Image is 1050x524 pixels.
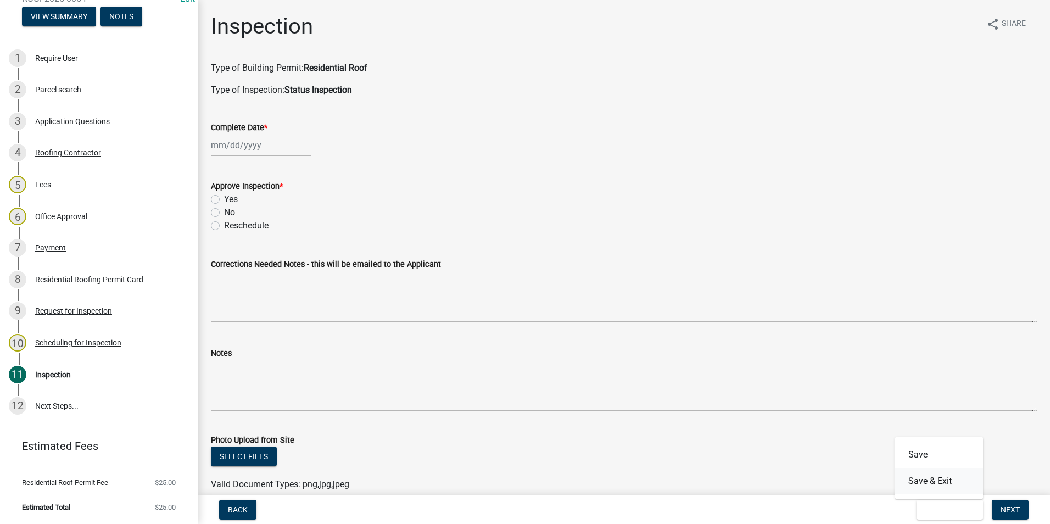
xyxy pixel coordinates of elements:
[224,219,269,232] label: Reschedule
[895,442,983,468] button: Save
[9,49,26,67] div: 1
[895,437,983,499] div: Save & Exit
[1002,18,1026,31] span: Share
[35,54,78,62] div: Require User
[22,13,96,21] wm-modal-confirm: Summary
[9,113,26,130] div: 3
[211,134,311,157] input: mm/dd/yyyy
[917,500,983,520] button: Save & Exit
[224,206,235,219] label: No
[211,437,294,444] label: Photo Upload from Site
[211,447,277,466] button: Select files
[35,86,81,93] div: Parcel search
[304,63,367,73] strong: Residential Roof
[284,85,352,95] strong: Status Inspection
[986,18,999,31] i: share
[35,213,87,220] div: Office Approval
[211,183,283,191] label: Approve Inspection
[35,339,121,347] div: Scheduling for Inspection
[211,124,267,132] label: Complete Date
[9,302,26,320] div: 9
[211,83,1037,97] p: Type of Inspection:
[219,500,256,520] button: Back
[35,118,110,125] div: Application Questions
[211,479,349,489] span: Valid Document Types: png,jpg,jpeg
[1001,505,1020,514] span: Next
[211,62,1037,75] p: Type of Building Permit:
[9,271,26,288] div: 8
[9,176,26,193] div: 5
[35,149,101,157] div: Roofing Contractor
[22,504,70,511] span: Estimated Total
[224,193,238,206] label: Yes
[155,504,176,511] span: $25.00
[9,239,26,257] div: 7
[992,500,1029,520] button: Next
[100,7,142,26] button: Notes
[925,505,968,514] span: Save & Exit
[35,181,51,188] div: Fees
[100,13,142,21] wm-modal-confirm: Notes
[9,81,26,98] div: 2
[978,13,1035,35] button: shareShare
[9,334,26,352] div: 10
[35,276,143,283] div: Residential Roofing Permit Card
[35,244,66,252] div: Payment
[9,208,26,225] div: 6
[228,505,248,514] span: Back
[35,307,112,315] div: Request for Inspection
[9,366,26,383] div: 11
[9,397,26,415] div: 12
[22,7,96,26] button: View Summary
[155,479,176,486] span: $25.00
[211,13,313,40] h1: Inspection
[895,468,983,494] button: Save & Exit
[35,371,71,378] div: Inspection
[211,261,441,269] label: Corrections Needed Notes - this will be emailed to the Applicant
[211,350,232,358] label: Notes
[9,144,26,161] div: 4
[22,479,108,486] span: Residential Roof Permit Fee
[9,435,180,457] a: Estimated Fees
